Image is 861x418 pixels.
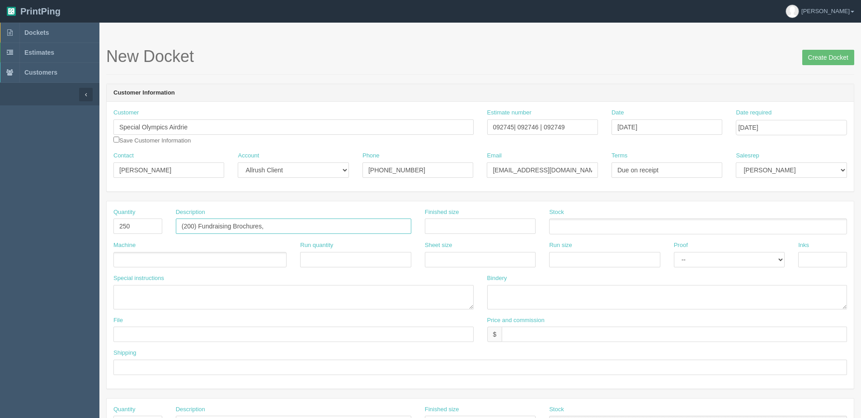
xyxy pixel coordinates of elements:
[798,241,809,250] label: Inks
[674,241,688,250] label: Proof
[113,349,136,357] label: Shipping
[362,152,380,160] label: Phone
[24,29,49,36] span: Dockets
[107,84,854,102] header: Customer Information
[612,109,624,117] label: Date
[106,47,854,66] h1: New Docket
[113,274,164,283] label: Special instructions
[786,5,799,18] img: avatar_default-7531ab5dedf162e01f1e0bb0964e6a185e93c5c22dfe317fb01d7f8cd2b1632c.jpg
[24,69,57,76] span: Customers
[113,109,474,145] div: Save Customer Information
[113,152,134,160] label: Contact
[549,208,564,217] label: Stock
[113,316,123,325] label: File
[113,119,474,135] input: Enter customer name
[736,109,772,117] label: Date required
[802,50,854,65] input: Create Docket
[487,274,507,283] label: Bindery
[612,152,627,160] label: Terms
[487,152,502,160] label: Email
[425,405,459,414] label: Finished size
[549,405,564,414] label: Stock
[487,316,545,325] label: Price and commission
[7,7,16,16] img: logo-3e63b451c926e2ac314895c53de4908e5d424f24456219fb08d385ab2e579770.png
[487,109,532,117] label: Estimate number
[113,241,136,250] label: Machine
[425,208,459,217] label: Finished size
[113,405,135,414] label: Quantity
[300,241,333,250] label: Run quantity
[425,241,452,250] label: Sheet size
[238,152,259,160] label: Account
[176,405,205,414] label: Description
[113,208,135,217] label: Quantity
[549,241,572,250] label: Run size
[176,208,205,217] label: Description
[113,109,139,117] label: Customer
[24,49,54,56] span: Estimates
[487,327,502,342] div: $
[736,152,759,160] label: Salesrep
